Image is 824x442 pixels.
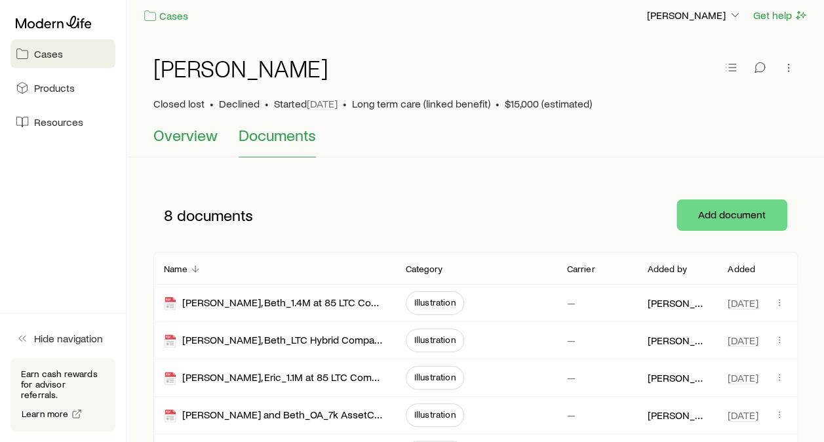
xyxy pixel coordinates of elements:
[677,199,787,231] button: Add document
[164,296,385,311] div: [PERSON_NAME], Beth_1.4M at 85 LTC Combo Comparison_10 Pay
[10,358,115,432] div: Earn cash rewards for advisor referrals.Learn more
[728,409,758,422] span: [DATE]
[647,296,707,310] p: [PERSON_NAME]
[566,296,575,310] p: —
[566,334,575,347] p: —
[164,371,385,386] div: [PERSON_NAME], Eric_1.1M at 85 LTC Combo Comparison_10 Pay
[10,73,115,102] a: Products
[647,334,707,347] p: [PERSON_NAME]
[647,264,686,274] p: Added by
[566,371,575,384] p: —
[10,108,115,136] a: Resources
[164,206,173,224] span: 8
[143,9,189,24] a: Cases
[34,115,83,129] span: Resources
[34,81,75,94] span: Products
[566,409,575,422] p: —
[728,334,758,347] span: [DATE]
[21,369,105,400] p: Earn cash rewards for advisor referrals.
[728,296,758,310] span: [DATE]
[265,97,269,110] span: •
[647,371,707,384] p: [PERSON_NAME]
[153,97,205,110] p: Closed lost
[352,97,490,110] span: Long term care (linked benefit)
[414,297,456,308] span: Illustration
[647,409,707,422] p: [PERSON_NAME]
[10,39,115,68] a: Cases
[406,264,442,274] p: Category
[647,9,741,22] p: [PERSON_NAME]
[753,8,808,23] button: Get help
[164,333,385,348] div: [PERSON_NAME], Beth_LTC Hybrid Comparison_5% Infl
[414,334,456,345] span: Illustration
[566,264,595,274] p: Carrier
[10,324,115,353] button: Hide navigation
[307,97,338,110] span: [DATE]
[343,97,347,110] span: •
[22,409,69,418] span: Learn more
[728,371,758,384] span: [DATE]
[210,97,214,110] span: •
[505,97,592,110] span: $15,000 (estimated)
[274,97,338,110] p: Started
[164,408,385,423] div: [PERSON_NAME] and Beth_OA_7k AssetCare_Life COB_3%_10 Pay
[153,126,218,144] span: Overview
[414,372,456,382] span: Illustration
[219,97,260,110] span: Declined
[34,47,63,60] span: Cases
[34,332,103,345] span: Hide navigation
[153,126,798,157] div: Case details tabs
[728,264,755,274] p: Added
[414,409,456,420] span: Illustration
[239,126,316,144] span: Documents
[164,264,187,274] p: Name
[646,8,742,24] button: [PERSON_NAME]
[177,206,253,224] span: documents
[153,55,328,81] h1: [PERSON_NAME]
[496,97,500,110] span: •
